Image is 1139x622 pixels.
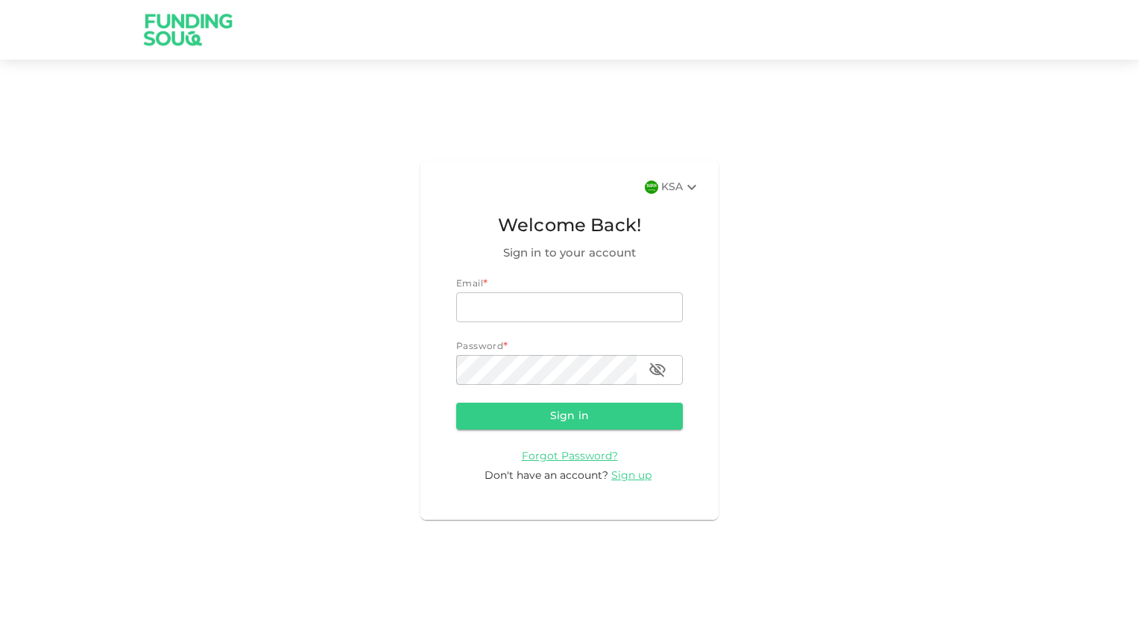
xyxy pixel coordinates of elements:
span: Sign in to your account [456,245,683,263]
input: email [456,292,683,322]
span: Forgot Password? [522,451,618,462]
button: Sign in [456,403,683,430]
span: Sign up [611,471,651,481]
a: Forgot Password? [522,450,618,462]
span: Password [456,342,503,351]
input: password [456,355,637,385]
span: Don't have an account? [485,471,608,481]
img: flag-sa.b9a346574cdc8950dd34b50780441f57.svg [645,180,658,194]
div: KSA [661,178,701,196]
span: Email [456,280,483,289]
span: Welcome Back! [456,213,683,241]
